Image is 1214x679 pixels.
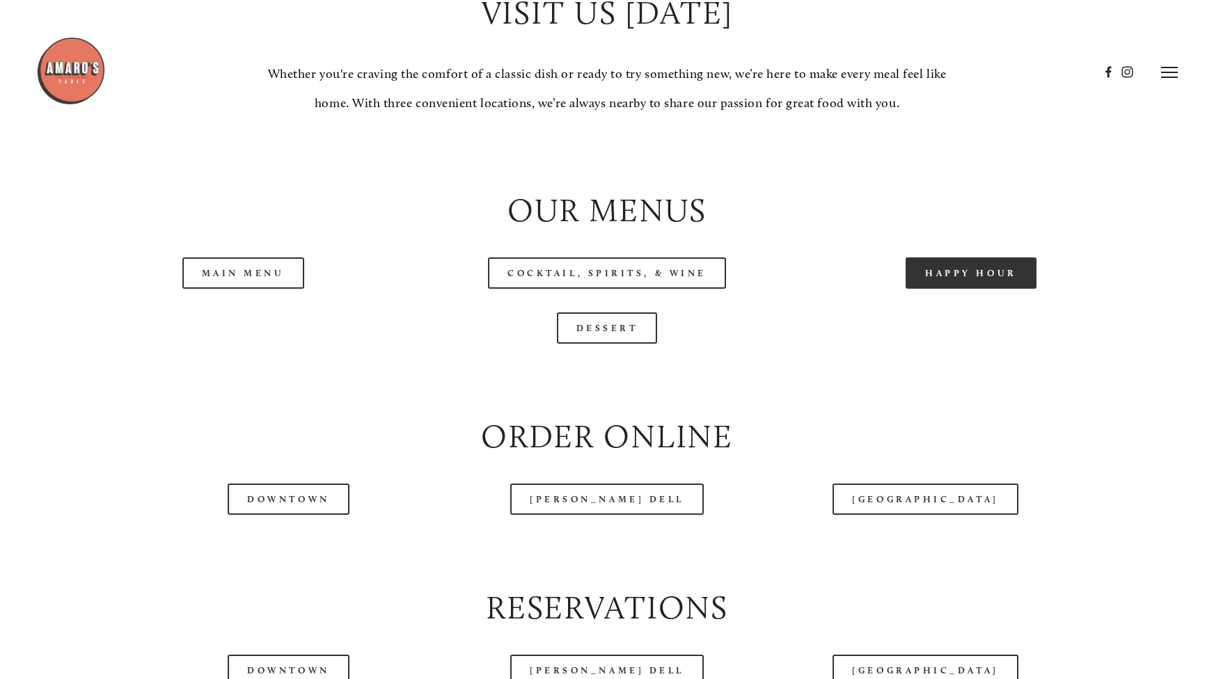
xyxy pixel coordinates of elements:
h2: Reservations [73,586,1142,631]
a: Main Menu [182,257,304,289]
a: Cocktail, Spirits, & Wine [488,257,726,289]
a: Dessert [557,312,658,344]
a: [GEOGRAPHIC_DATA] [833,484,1018,515]
h2: Our Menus [73,189,1142,234]
img: Amaro's Table [36,36,106,106]
a: Downtown [228,484,349,515]
a: [PERSON_NAME] Dell [510,484,704,515]
h2: Order Online [73,415,1142,460]
a: Happy Hour [906,257,1036,289]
